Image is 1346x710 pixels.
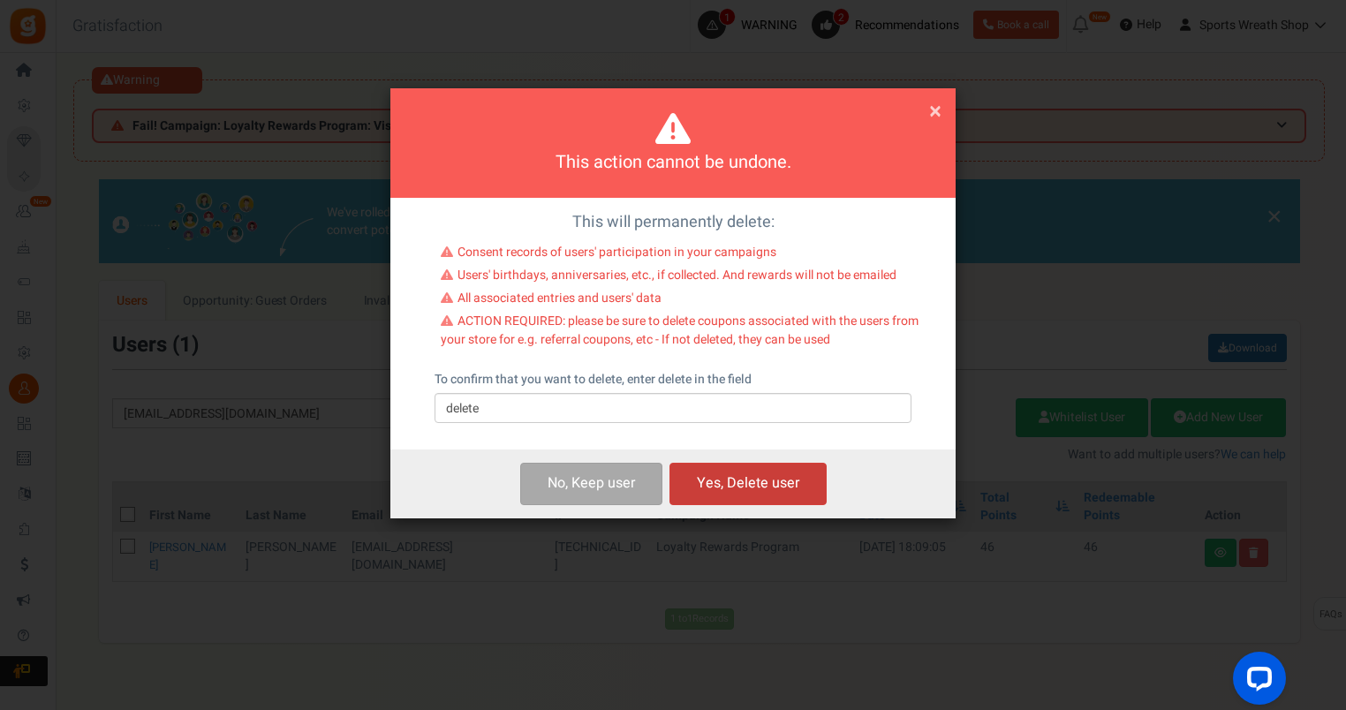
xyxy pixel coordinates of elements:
h4: This action cannot be undone. [412,150,934,176]
input: delete [435,393,911,423]
label: To confirm that you want to delete, enter delete in the field [435,371,752,389]
li: Consent records of users' participation in your campaigns [441,244,919,267]
button: No, Keep user [520,463,662,504]
button: Yes, Delete user [669,463,827,504]
li: Users' birthdays, anniversaries, etc., if collected. And rewards will not be emailed [441,267,919,290]
li: ACTION REQUIRED: please be sure to delete coupons associated with the users from your store for e... [441,313,919,353]
span: × [929,94,941,128]
li: All associated entries and users' data [441,290,919,313]
p: This will permanently delete: [404,211,942,234]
